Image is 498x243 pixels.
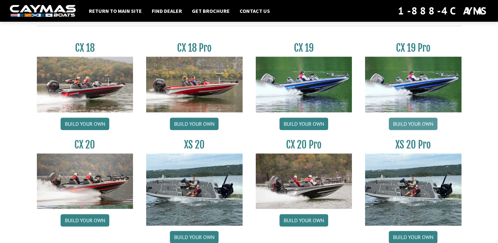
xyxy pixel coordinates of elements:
img: CX19_thumbnail.jpg [256,57,352,112]
a: Find Dealer [148,7,185,15]
a: Build your own [279,214,328,227]
a: Build your own [389,118,437,130]
h3: CX 19 Pro [365,42,461,54]
a: Get Brochure [189,7,233,15]
a: Build your own [170,118,219,130]
h3: CX 20 [37,139,133,151]
h3: CX 20 Pro [256,139,352,151]
img: XS_20_resized.jpg [146,153,243,226]
div: 1-888-4CAYMAS [398,4,488,18]
h3: XS 20 Pro [365,139,461,151]
img: CX-20_thumbnail.jpg [37,153,133,209]
a: Return to main site [86,7,145,15]
a: Build your own [61,214,109,227]
img: CX19_thumbnail.jpg [365,57,461,112]
a: Build your own [61,118,109,130]
h3: CX 18 Pro [146,42,243,54]
img: white-logo-c9c8dbefe5ff5ceceb0f0178aa75bf4bb51f6bca0971e226c86eb53dfe498488.png [10,5,76,17]
h3: XS 20 [146,139,243,151]
img: CX-18SS_thumbnail.jpg [146,57,243,112]
img: CX-20Pro_thumbnail.jpg [256,153,352,209]
img: XS_20_resized.jpg [365,153,461,226]
h3: CX 18 [37,42,133,54]
a: Build your own [279,118,328,130]
a: Contact Us [236,7,273,15]
h3: CX 19 [256,42,352,54]
img: CX-18S_thumbnail.jpg [37,57,133,112]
